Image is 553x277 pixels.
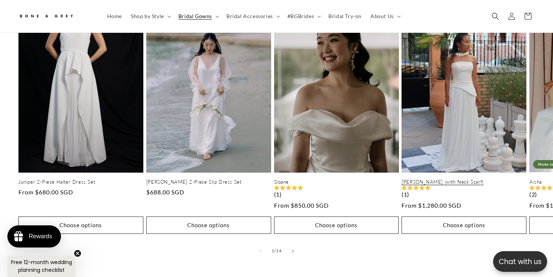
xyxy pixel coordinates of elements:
button: Close teaser [74,250,81,257]
a: [PERSON_NAME] 2-Piece Slip Dress Set [146,179,271,185]
button: Choose options [18,217,143,234]
span: Home [107,13,122,20]
a: [PERSON_NAME] (with Neck Scarf) [402,179,526,185]
span: Bridal Try-on [328,13,362,20]
a: Bridal Try-on [324,8,366,24]
span: Bridal Accessories [226,13,273,20]
summary: #BGBrides [283,8,324,24]
button: Choose options [402,217,526,234]
span: Shop by Style [131,13,164,20]
summary: Bridal Gowns [174,8,222,24]
button: Choose options [146,217,271,234]
a: Sloane [274,179,399,185]
p: Chat with us [493,256,547,267]
span: Bridal Gowns [178,13,212,20]
a: Bone and Grey Bridal [16,7,95,25]
button: Slide right [285,243,301,259]
summary: About Us [366,8,404,24]
span: 14 [276,247,281,255]
span: #BGBrides [287,13,314,20]
summary: Shop by Style [126,8,174,24]
button: Open chatbox [493,251,547,272]
img: Bone and Grey Bridal [18,10,74,22]
span: Free 12-month wedding planning checklist [11,259,72,274]
div: Rewards [29,233,52,240]
summary: Bridal Accessories [222,8,283,24]
a: Juniper 2-Piece Halter Dress Set [18,179,143,185]
button: Choose options [274,217,399,234]
span: 1 [272,247,274,255]
summary: Search [487,8,503,24]
div: Free 12-month wedding planning checklistClose teaser [7,256,75,277]
span: / [274,247,276,255]
a: Home [103,8,126,24]
button: Slide left [252,243,269,259]
span: About Us [371,13,394,20]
